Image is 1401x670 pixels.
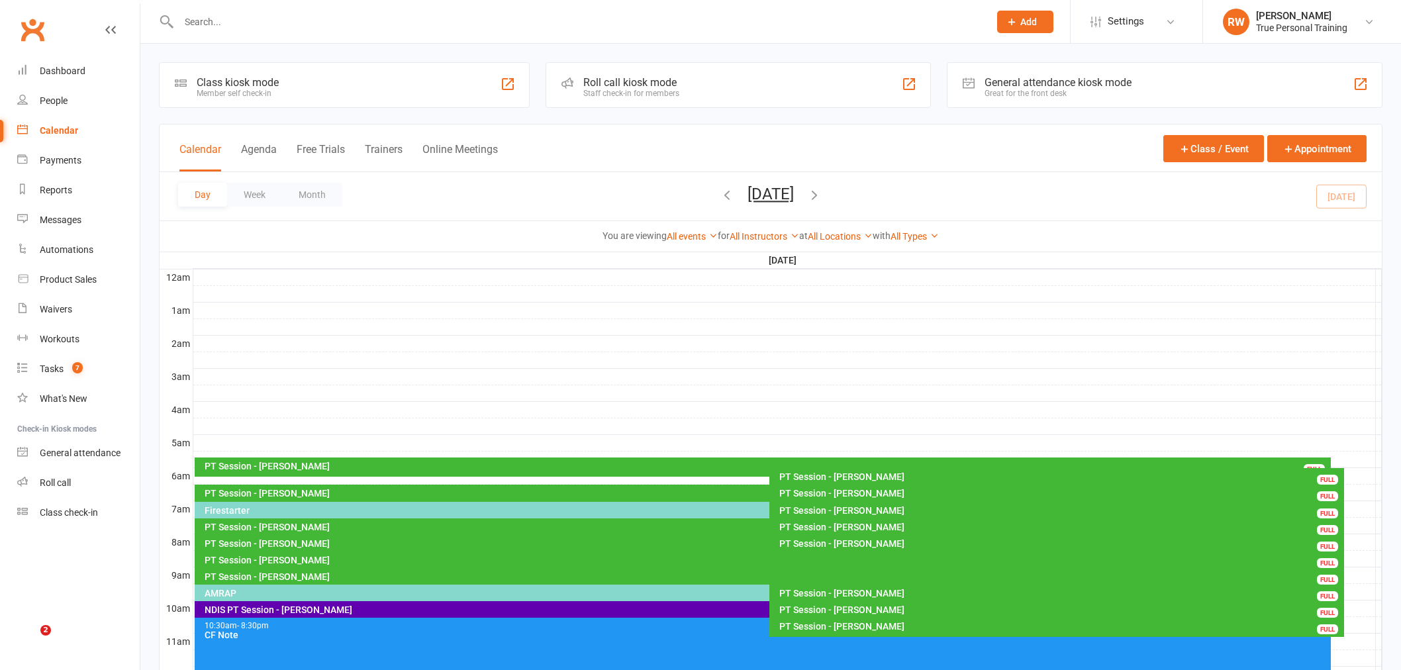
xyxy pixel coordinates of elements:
a: All Types [891,231,939,242]
span: 7 [72,362,83,373]
div: FULL [1317,591,1338,601]
iframe: Intercom live chat [13,625,45,657]
th: 4am [160,401,193,418]
span: Add [1020,17,1037,27]
span: Settings [1108,7,1144,36]
div: PT Session - [PERSON_NAME] [779,522,1341,532]
div: PT Session - [PERSON_NAME] [779,489,1341,498]
th: 9am [160,567,193,583]
button: Free Trials [297,143,345,171]
a: Tasks 7 [17,354,140,384]
strong: at [799,230,808,241]
div: FULL [1317,542,1338,551]
div: AMRAP [204,589,1329,598]
div: PT Session - [PERSON_NAME] [204,572,1342,581]
a: Class kiosk mode [17,498,140,528]
button: Agenda [241,143,277,171]
div: 10:30am [204,622,1329,630]
a: Automations [17,235,140,265]
input: Search... [175,13,980,31]
a: Calendar [17,116,140,146]
a: General attendance kiosk mode [17,438,140,468]
div: Waivers [40,304,72,314]
div: PT Session - [PERSON_NAME] [779,506,1341,515]
div: General attendance [40,448,121,458]
div: PT Session - [PERSON_NAME] [779,589,1341,598]
div: FULL [1317,525,1338,535]
div: FULL [1317,575,1338,585]
th: [DATE] [193,252,1376,269]
span: CF Note [205,630,238,640]
a: All events [667,231,718,242]
div: Reports [40,185,72,195]
a: All Locations [808,231,873,242]
a: Waivers [17,295,140,324]
div: PT Session - [PERSON_NAME] [779,539,1341,548]
span: 2 [40,625,51,636]
div: RW [1223,9,1249,35]
div: Dashboard [40,66,85,76]
div: Messages [40,215,81,225]
button: Week [227,183,282,207]
div: PT Session - [PERSON_NAME] [204,539,1329,548]
div: PT Session - [PERSON_NAME] [779,622,1341,631]
div: Class kiosk mode [197,76,279,89]
button: Month [282,183,342,207]
a: People [17,86,140,116]
th: 6am [160,467,193,484]
div: PT Session - [PERSON_NAME] [204,489,1329,498]
div: FULL [1317,624,1338,634]
button: Trainers [365,143,403,171]
a: Payments [17,146,140,175]
div: Product Sales [40,274,97,285]
th: 3am [160,368,193,385]
div: Workouts [40,334,79,344]
div: Firestarter [204,506,1329,515]
a: Product Sales [17,265,140,295]
strong: with [873,230,891,241]
div: FULL [1317,475,1338,485]
a: Messages [17,205,140,235]
button: Appointment [1267,135,1367,162]
div: Payments [40,155,81,166]
span: - 8:30pm [237,621,269,630]
a: Clubworx [16,13,49,46]
th: 2am [160,335,193,352]
div: Tasks [40,363,64,374]
div: True Personal Training [1256,22,1347,34]
strong: You are viewing [603,230,667,241]
div: PT Session - [PERSON_NAME] [204,522,1329,532]
div: People [40,95,68,106]
div: Automations [40,244,93,255]
button: Online Meetings [422,143,498,171]
strong: for [718,230,730,241]
div: PT Session - [PERSON_NAME] [204,461,1329,471]
div: [PERSON_NAME] [1256,10,1347,22]
div: Staff check-in for members [583,89,679,98]
div: Calendar [40,125,78,136]
div: FULL [1304,464,1325,474]
div: Roll call [40,477,71,488]
div: Class check-in [40,507,98,518]
th: 10am [160,600,193,616]
a: Roll call [17,468,140,498]
a: Dashboard [17,56,140,86]
button: Add [997,11,1053,33]
div: FULL [1317,508,1338,518]
div: PT Session - [PERSON_NAME] [204,555,1342,565]
div: PT Session - [PERSON_NAME] [779,472,1341,481]
div: Member self check-in [197,89,279,98]
button: Calendar [179,143,221,171]
div: General attendance kiosk mode [985,76,1132,89]
th: 7am [160,501,193,517]
a: Reports [17,175,140,205]
div: FULL [1317,558,1338,568]
a: What's New [17,384,140,414]
div: FULL [1317,608,1338,618]
th: 8am [160,534,193,550]
div: FULL [1317,491,1338,501]
div: What's New [40,393,87,404]
th: 1am [160,302,193,318]
button: Class / Event [1163,135,1264,162]
th: 11am [160,633,193,649]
